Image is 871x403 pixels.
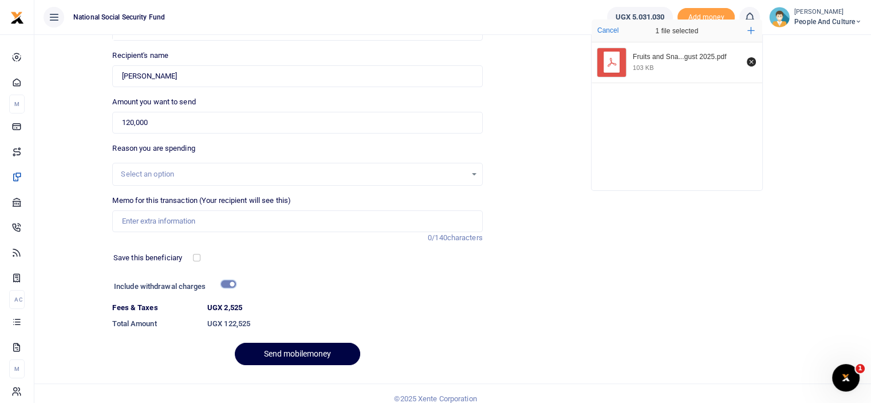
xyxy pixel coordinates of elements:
li: Ac [9,290,25,309]
label: Reason you are spending [112,143,195,154]
a: profile-user [PERSON_NAME] People and Culture [769,7,862,28]
div: File Uploader [591,19,763,191]
span: 0/140 [428,233,447,242]
h6: UGX 122,525 [207,319,483,328]
span: Add money [677,8,735,27]
div: Fruits and Snacks for NIRA team 29th August 2025.pdf [633,53,740,62]
span: characters [447,233,483,242]
label: Recipient's name [112,50,168,61]
label: Save this beneficiary [113,252,182,264]
li: M [9,95,25,114]
li: M [9,359,25,378]
iframe: Intercom live chat [832,364,860,392]
input: Enter extra information [112,210,482,232]
div: Select an option [121,169,466,180]
a: UGX 5,031,030 [607,7,673,28]
div: 1 file selected [628,19,726,42]
img: logo-small [10,11,24,25]
div: 103 KB [633,64,654,72]
label: Amount you want to send [112,96,195,108]
button: Add more files [743,22,759,39]
label: UGX 2,525 [207,302,242,314]
h6: Include withdrawal charges [114,282,231,291]
button: Remove file [745,56,758,68]
img: profile-user [769,7,790,28]
dt: Fees & Taxes [108,302,203,314]
li: Wallet ballance [602,7,677,28]
span: National Social Security Fund [69,12,170,22]
button: Cancel [594,23,622,38]
label: Memo for this transaction (Your recipient will see this) [112,195,291,206]
span: People and Culture [794,17,862,27]
input: UGX [112,112,482,134]
small: [PERSON_NAME] [794,7,862,17]
span: 1 [856,364,865,373]
a: logo-small logo-large logo-large [10,13,24,21]
button: Send mobilemoney [235,343,360,365]
span: UGX 5,031,030 [616,11,664,23]
a: Add money [677,12,735,21]
li: Toup your wallet [677,8,735,27]
input: Loading name... [112,65,482,87]
h6: Total Amount [112,319,198,328]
